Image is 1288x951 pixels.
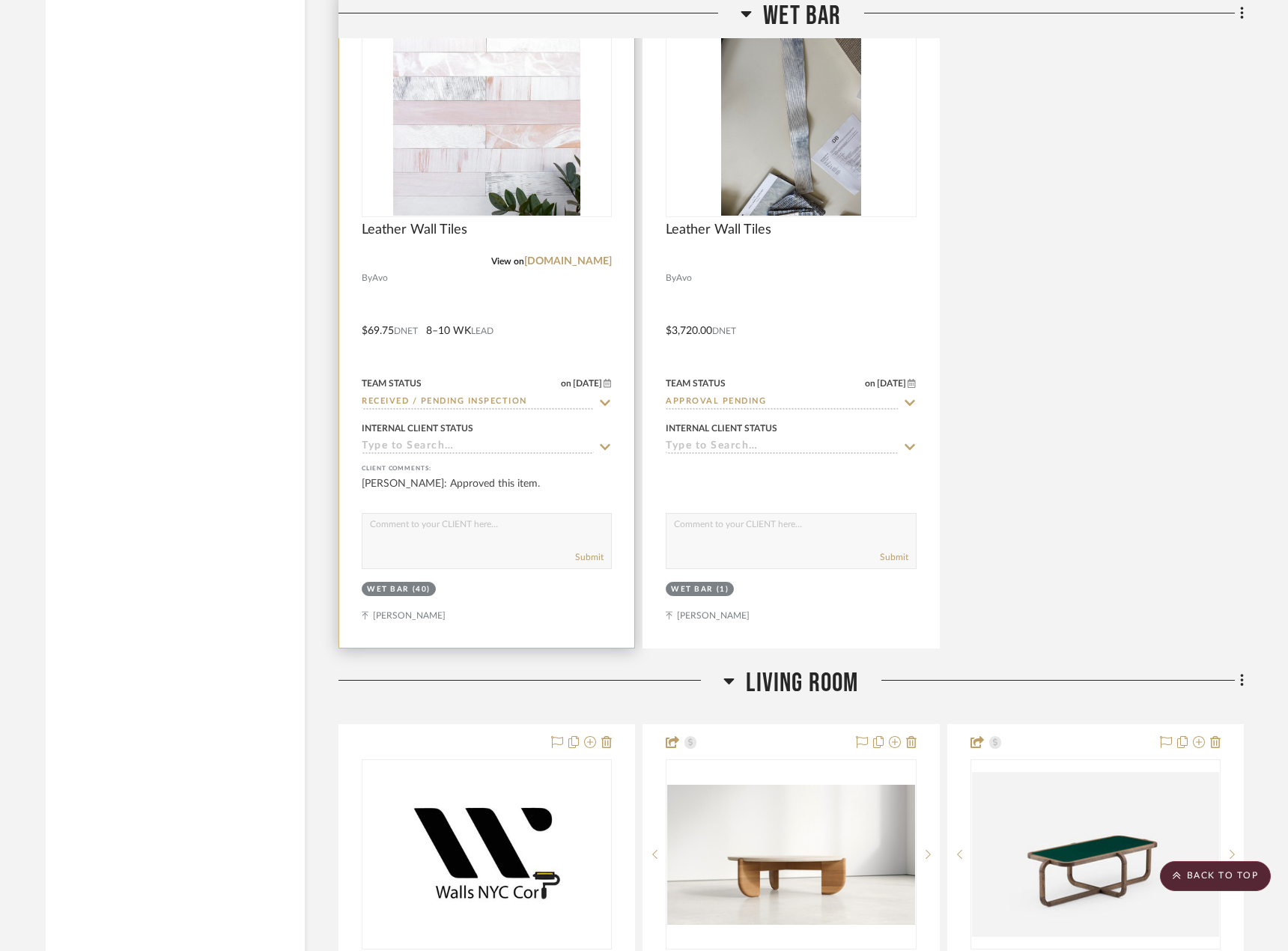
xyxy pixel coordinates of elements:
[367,584,409,595] div: Wet Bar
[575,550,604,564] button: Submit
[666,440,898,455] input: Type to Search…
[666,222,771,238] span: Leather Wall Tiles
[880,550,908,564] button: Submit
[972,772,1219,937] img: Alpha Coffee Table
[413,584,431,595] div: (40)
[666,271,676,285] span: By
[666,422,777,435] div: Internal Client Status
[393,761,580,948] img: Wallpaper in Living Room
[362,422,473,435] div: Internal Client Status
[362,395,594,410] input: Type to Search…
[875,378,908,389] span: [DATE]
[1160,861,1271,891] scroll-to-top-button: BACK TO TOP
[372,271,388,285] span: Avo
[362,377,422,390] div: Team Status
[491,257,524,266] span: View on
[571,378,604,389] span: [DATE]
[666,377,726,390] div: Team Status
[561,379,571,388] span: on
[524,256,612,267] a: [DOMAIN_NAME]
[671,584,713,595] div: Wet Bar
[667,785,914,925] img: Tripod Coffee Table
[362,476,612,506] div: [PERSON_NAME]: Approved this item.
[362,440,594,455] input: Type to Search…
[746,667,858,699] span: Living Room
[362,271,372,285] span: By
[393,28,580,216] img: Leather Wall Tiles
[666,395,898,410] input: Type to Search…
[721,28,862,216] img: Leather Wall Tiles
[362,222,467,238] span: Leather Wall Tiles
[865,379,875,388] span: on
[717,584,729,595] div: (1)
[676,271,692,285] span: Avo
